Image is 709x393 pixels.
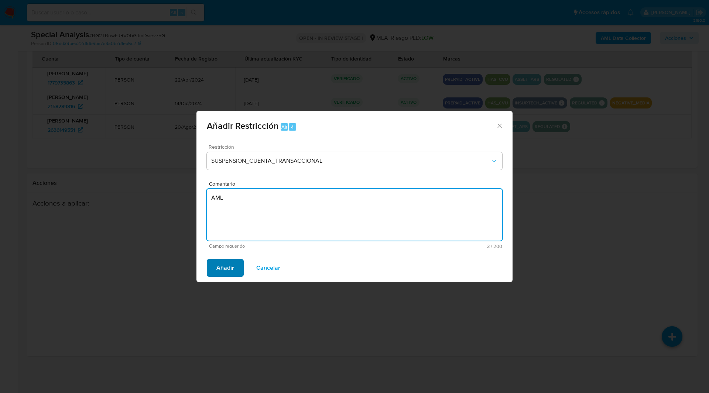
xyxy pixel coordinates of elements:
[211,157,490,165] span: SUSPENSION_CUENTA_TRANSACCIONAL
[209,181,504,187] span: Comentario
[207,119,279,132] span: Añadir Restricción
[209,244,356,249] span: Campo requerido
[207,259,244,277] button: Añadir
[291,124,294,131] span: 4
[281,124,287,131] span: Alt
[356,244,502,249] span: Máximo 200 caracteres
[209,144,504,149] span: Restricción
[247,259,290,277] button: Cancelar
[216,260,234,276] span: Añadir
[207,152,502,170] button: Restriction
[207,189,502,241] textarea: AML
[256,260,280,276] span: Cancelar
[496,122,503,129] button: Cerrar ventana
